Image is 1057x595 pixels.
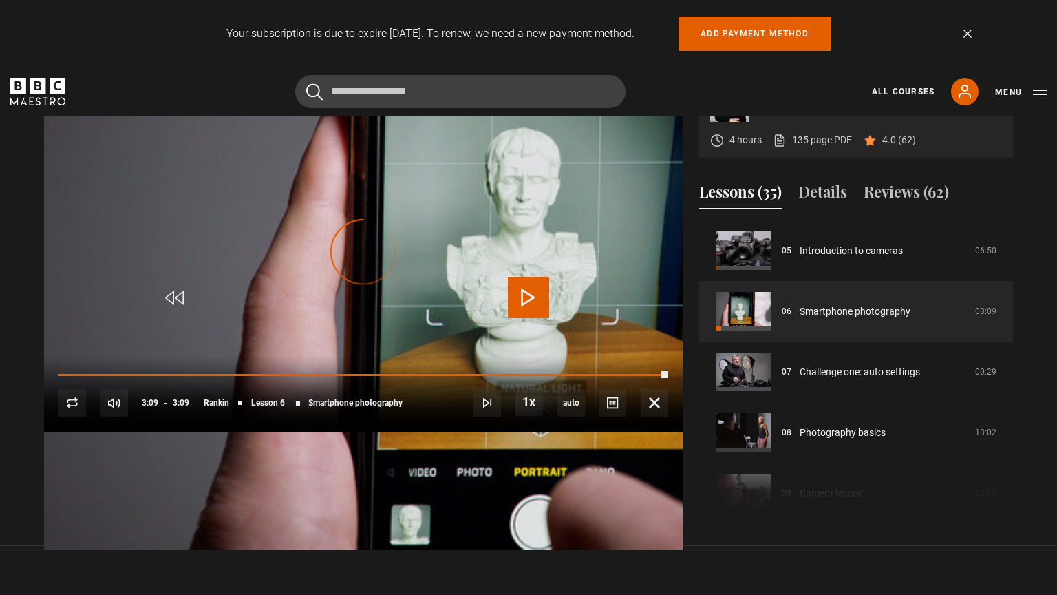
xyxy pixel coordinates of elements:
button: Mute [100,389,128,417]
span: 3:09 [173,390,189,415]
button: Captions [599,389,626,417]
a: Challenge one: auto settings [800,365,920,379]
a: Smartphone photography [800,304,910,319]
a: All Courses [872,85,935,98]
button: Next Lesson [473,389,501,417]
button: Submit the search query [306,83,323,101]
p: Your subscription is due to expire [DATE]. To renew, we need a new payment method. [226,25,634,42]
button: Fullscreen [641,389,668,417]
svg: BBC Maestro [10,78,65,105]
div: Progress Bar [58,374,668,377]
button: Playback Rate [515,388,543,416]
span: Smartphone photography [308,399,403,407]
input: Search [295,75,626,108]
span: - [164,398,167,408]
button: Lessons (35) [699,180,782,209]
a: 135 page PDF [773,133,852,147]
a: Add payment method [679,17,831,51]
p: 4.0 (62) [882,133,916,147]
a: Photography basics [800,426,886,440]
button: Details [798,180,847,209]
button: Replay [58,389,86,417]
div: Current quality: 1080p [557,389,585,417]
video-js: Video Player [44,72,683,432]
a: Introduction to cameras [800,244,903,258]
button: Reviews (62) [864,180,949,209]
span: auto [557,389,585,417]
span: Lesson 6 [251,399,285,407]
button: Toggle navigation [995,85,1047,99]
p: 4 hours [729,133,762,147]
span: Rankin [204,399,229,407]
span: 3:09 [142,390,158,415]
